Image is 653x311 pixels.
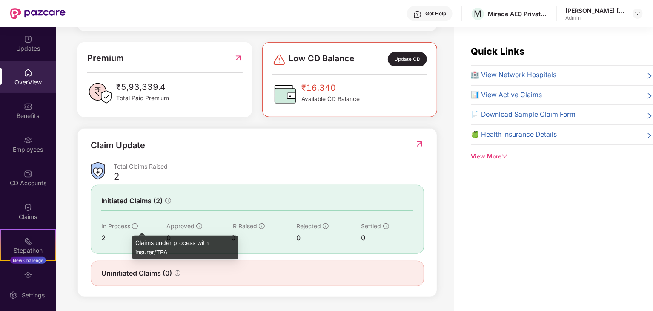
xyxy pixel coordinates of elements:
[231,233,296,243] div: 0
[361,222,381,230] span: Settled
[24,271,32,279] img: svg+xml;base64,PHN2ZyBpZD0iRW5kb3JzZW1lbnRzIiB4bWxucz0iaHR0cDovL3d3dy53My5vcmcvMjAwMC9zdmciIHdpZH...
[91,162,105,180] img: ClaimsSummaryIcon
[296,222,321,230] span: Rejected
[289,52,355,66] span: Low CD Balance
[24,69,32,77] img: svg+xml;base64,PHN2ZyBpZD0iSG9tZSIgeG1sbnM9Imh0dHA6Ly93d3cudzMub3JnLzIwMDAvc3ZnIiB3aWR0aD0iMjAiIG...
[101,222,130,230] span: In Process
[565,6,625,14] div: [PERSON_NAME] [PERSON_NAME]
[646,111,653,120] span: right
[413,10,422,19] img: svg+xml;base64,PHN2ZyBpZD0iSGVscC0zMngzMiIgeG1sbnM9Imh0dHA6Ly93d3cudzMub3JnLzIwMDAvc3ZnIiB3aWR0aD...
[231,222,257,230] span: IR Raised
[415,140,424,148] img: RedirectIcon
[565,14,625,21] div: Admin
[24,237,32,245] img: svg+xml;base64,PHN2ZyB4bWxucz0iaHR0cDovL3d3dy53My5vcmcvMjAwMC9zdmciIHdpZHRoPSIyMSIgaGVpZ2h0PSIyMC...
[196,223,202,229] span: info-circle
[425,10,446,17] div: Get Help
[87,81,113,106] img: PaidPremiumIcon
[259,223,265,229] span: info-circle
[101,268,172,279] span: Uninitiated Claims (0)
[132,236,238,259] div: Claims under process with insurer/TPA
[9,291,17,299] img: svg+xml;base64,PHN2ZyBpZD0iU2V0dGluZy0yMHgyMCIgeG1sbnM9Imh0dHA6Ly93d3cudzMub3JnLzIwMDAvc3ZnIiB3aW...
[474,9,482,19] span: M
[471,46,525,57] span: Quick Links
[91,139,145,152] div: Claim Update
[175,270,180,276] span: info-circle
[471,152,653,161] div: View More
[634,10,641,17] img: svg+xml;base64,PHN2ZyBpZD0iRHJvcGRvd24tMzJ4MzIiIHhtbG5zPSJodHRwOi8vd3d3LnczLm9yZy8yMDAwL3N2ZyIgd2...
[646,131,653,140] span: right
[24,102,32,111] img: svg+xml;base64,PHN2ZyBpZD0iQmVuZWZpdHMiIHhtbG5zPSJodHRwOi8vd3d3LnczLm9yZy8yMDAwL3N2ZyIgd2lkdGg9Ij...
[234,52,243,65] img: RedirectIcon
[471,90,542,101] span: 📊 View Active Claims
[471,130,557,140] span: 🍏 Health Insurance Details
[1,246,55,255] div: Stepathon
[114,162,424,170] div: Total Claims Raised
[502,153,508,159] span: down
[101,196,163,206] span: Initiated Claims (2)
[471,109,576,120] span: 📄 Download Sample Claim Form
[87,52,124,65] span: Premium
[10,257,46,264] div: New Challenge
[488,10,547,18] div: Mirage AEC Private Limited
[24,35,32,43] img: svg+xml;base64,PHN2ZyBpZD0iVXBkYXRlZCIgeG1sbnM9Imh0dHA6Ly93d3cudzMub3JnLzIwMDAvc3ZnIiB3aWR0aD0iMj...
[471,70,557,81] span: 🏥 View Network Hospitals
[19,291,47,299] div: Settings
[10,8,66,19] img: New Pazcare Logo
[361,233,413,243] div: 0
[272,53,286,66] img: svg+xml;base64,PHN2ZyBpZD0iRGFuZ2VyLTMyeDMyIiB4bWxucz0iaHR0cDovL3d3dy53My5vcmcvMjAwMC9zdmciIHdpZH...
[388,52,427,66] div: Update CD
[646,72,653,81] span: right
[296,233,361,243] div: 0
[323,223,329,229] span: info-circle
[646,92,653,101] span: right
[383,223,389,229] span: info-circle
[272,81,298,107] img: CDBalanceIcon
[114,170,119,182] div: 2
[24,136,32,144] img: svg+xml;base64,PHN2ZyBpZD0iRW1wbG95ZWVzIiB4bWxucz0iaHR0cDovL3d3dy53My5vcmcvMjAwMC9zdmciIHdpZHRoPS...
[116,81,169,94] span: ₹5,93,339.4
[24,170,32,178] img: svg+xml;base64,PHN2ZyBpZD0iQ0RfQWNjb3VudHMiIGRhdGEtbmFtZT0iQ0QgQWNjb3VudHMiIHhtbG5zPSJodHRwOi8vd3...
[116,94,169,103] span: Total Paid Premium
[166,222,195,230] span: Approved
[165,198,171,204] span: info-circle
[132,223,138,229] span: info-circle
[101,233,166,243] div: 2
[301,81,360,95] span: ₹16,340
[301,95,360,104] span: Available CD Balance
[24,203,32,212] img: svg+xml;base64,PHN2ZyBpZD0iQ2xhaW0iIHhtbG5zPSJodHRwOi8vd3d3LnczLm9yZy8yMDAwL3N2ZyIgd2lkdGg9IjIwIi...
